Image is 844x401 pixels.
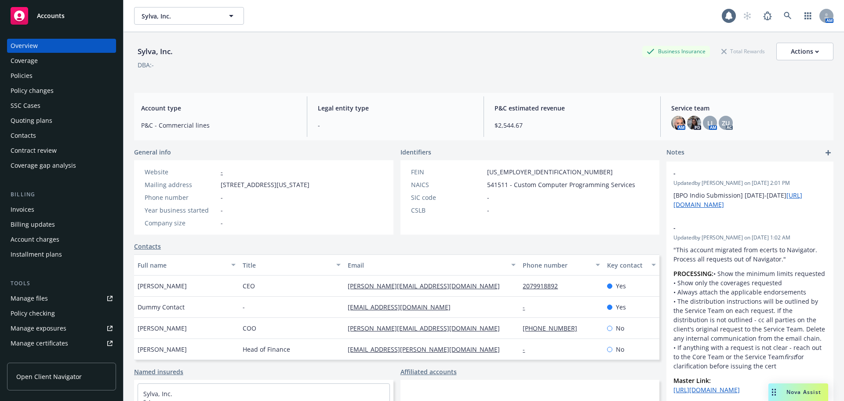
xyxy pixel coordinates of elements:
[523,303,532,311] a: -
[784,353,796,361] em: first
[759,7,776,25] a: Report a Bug
[11,247,62,261] div: Installment plans
[411,180,484,189] div: NAICS
[11,39,38,53] div: Overview
[673,179,826,187] span: Updated by [PERSON_NAME] on [DATE] 2:01 PM
[11,84,54,98] div: Policy changes
[16,372,82,381] span: Open Client Navigator
[7,321,116,335] span: Manage exposures
[768,383,779,401] div: Drag to move
[11,336,68,350] div: Manage certificates
[11,321,66,335] div: Manage exposures
[138,302,185,312] span: Dummy Contact
[243,261,331,270] div: Title
[768,383,828,401] button: Nova Assist
[671,116,685,130] img: photo
[604,254,659,276] button: Key contact
[142,11,218,21] span: Sylva, Inc.
[11,306,55,320] div: Policy checking
[7,158,116,173] a: Coverage gap analysis
[523,261,590,270] div: Phone number
[7,291,116,305] a: Manage files
[11,232,59,246] div: Account charges
[673,269,713,278] strong: PROCESSING:
[138,261,226,270] div: Full name
[318,121,473,130] span: -
[673,169,804,178] span: -
[7,202,116,217] a: Invoices
[11,143,57,158] div: Contract review
[138,324,187,333] span: [PERSON_NAME]
[673,376,711,385] strong: Master Link:
[221,168,223,176] a: -
[243,281,255,291] span: CEO
[799,7,817,25] a: Switch app
[673,245,826,264] p: "This account migrated from ecerts to Navigator. Process all requests out of Navigator."
[7,306,116,320] a: Policy checking
[145,180,217,189] div: Mailing address
[11,217,55,232] div: Billing updates
[134,254,239,276] button: Full name
[7,217,116,232] a: Billing updates
[786,388,821,396] span: Nova Assist
[717,46,769,57] div: Total Rewards
[671,103,826,113] span: Service team
[487,180,635,189] span: 541511 - Custom Computer Programming Services
[134,46,176,57] div: Sylva, Inc.
[141,103,296,113] span: Account type
[11,202,34,217] div: Invoices
[673,223,804,232] span: -
[7,143,116,158] a: Contract review
[7,114,116,128] a: Quoting plans
[722,118,730,128] span: ZU
[37,12,65,19] span: Accounts
[7,247,116,261] a: Installment plans
[11,291,48,305] div: Manage files
[776,43,833,60] button: Actions
[145,167,217,177] div: Website
[243,324,256,333] span: COO
[348,345,507,353] a: [EMAIL_ADDRESS][PERSON_NAME][DOMAIN_NAME]
[318,103,473,113] span: Legal entity type
[11,54,38,68] div: Coverage
[11,69,33,83] div: Policies
[221,206,223,215] span: -
[411,206,484,215] div: CSLB
[143,390,172,398] a: Sylva, Inc.
[642,46,710,57] div: Business Insurance
[348,261,506,270] div: Email
[523,282,565,290] a: 2079918892
[11,351,55,365] div: Manage claims
[138,60,154,70] div: DBA: -
[243,302,245,312] span: -
[791,43,819,60] div: Actions
[11,114,52,128] div: Quoting plans
[348,324,507,332] a: [PERSON_NAME][EMAIL_ADDRESS][DOMAIN_NAME]
[145,193,217,202] div: Phone number
[523,324,584,332] a: [PHONE_NUMBER]
[145,206,217,215] div: Year business started
[7,336,116,350] a: Manage certificates
[221,193,223,202] span: -
[7,129,116,143] a: Contacts
[616,281,626,291] span: Yes
[519,254,603,276] button: Phone number
[616,345,624,354] span: No
[7,69,116,83] a: Policies
[616,302,626,312] span: Yes
[487,167,613,177] span: [US_EMPLOYER_IDENTIFICATION_NUMBER]
[738,7,756,25] a: Start snowing
[7,279,116,288] div: Tools
[666,162,833,216] div: -Updatedby [PERSON_NAME] on [DATE] 2:01 PM[BPO Indio Submission] [DATE]-[DATE][URL][DOMAIN_NAME]
[666,147,684,158] span: Notes
[400,147,431,157] span: Identifiers
[7,190,116,199] div: Billing
[344,254,519,276] button: Email
[11,99,40,113] div: SSC Cases
[11,158,76,173] div: Coverage gap analysis
[348,282,507,290] a: [PERSON_NAME][EMAIL_ADDRESS][DOMAIN_NAME]
[673,386,740,394] a: [URL][DOMAIN_NAME]
[243,345,290,354] span: Head of Finance
[7,39,116,53] a: Overview
[400,367,457,376] a: Affiliated accounts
